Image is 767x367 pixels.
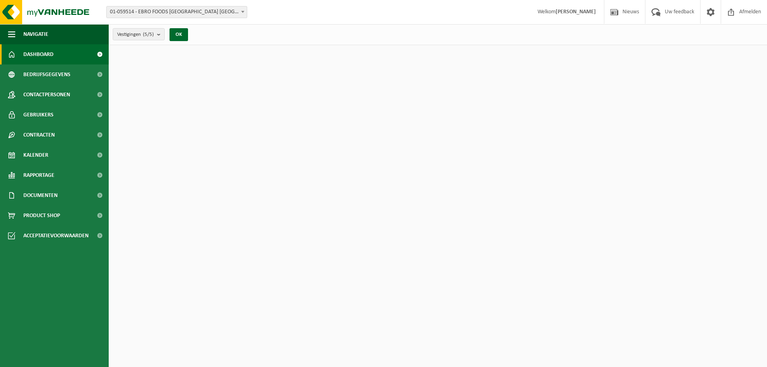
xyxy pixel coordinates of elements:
span: Kalender [23,145,48,165]
span: Vestigingen [117,29,154,41]
span: Product Shop [23,205,60,226]
span: Bedrijfsgegevens [23,64,70,85]
span: 01-059514 - EBRO FOODS BELGIUM NV - MERKSEM [107,6,247,18]
span: Gebruikers [23,105,54,125]
count: (5/5) [143,32,154,37]
span: Acceptatievoorwaarden [23,226,89,246]
span: 01-059514 - EBRO FOODS BELGIUM NV - MERKSEM [106,6,247,18]
span: Contracten [23,125,55,145]
strong: [PERSON_NAME] [556,9,596,15]
span: Rapportage [23,165,54,185]
span: Documenten [23,185,58,205]
span: Contactpersonen [23,85,70,105]
button: Vestigingen(5/5) [113,28,165,40]
span: Dashboard [23,44,54,64]
button: OK [170,28,188,41]
span: Navigatie [23,24,48,44]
